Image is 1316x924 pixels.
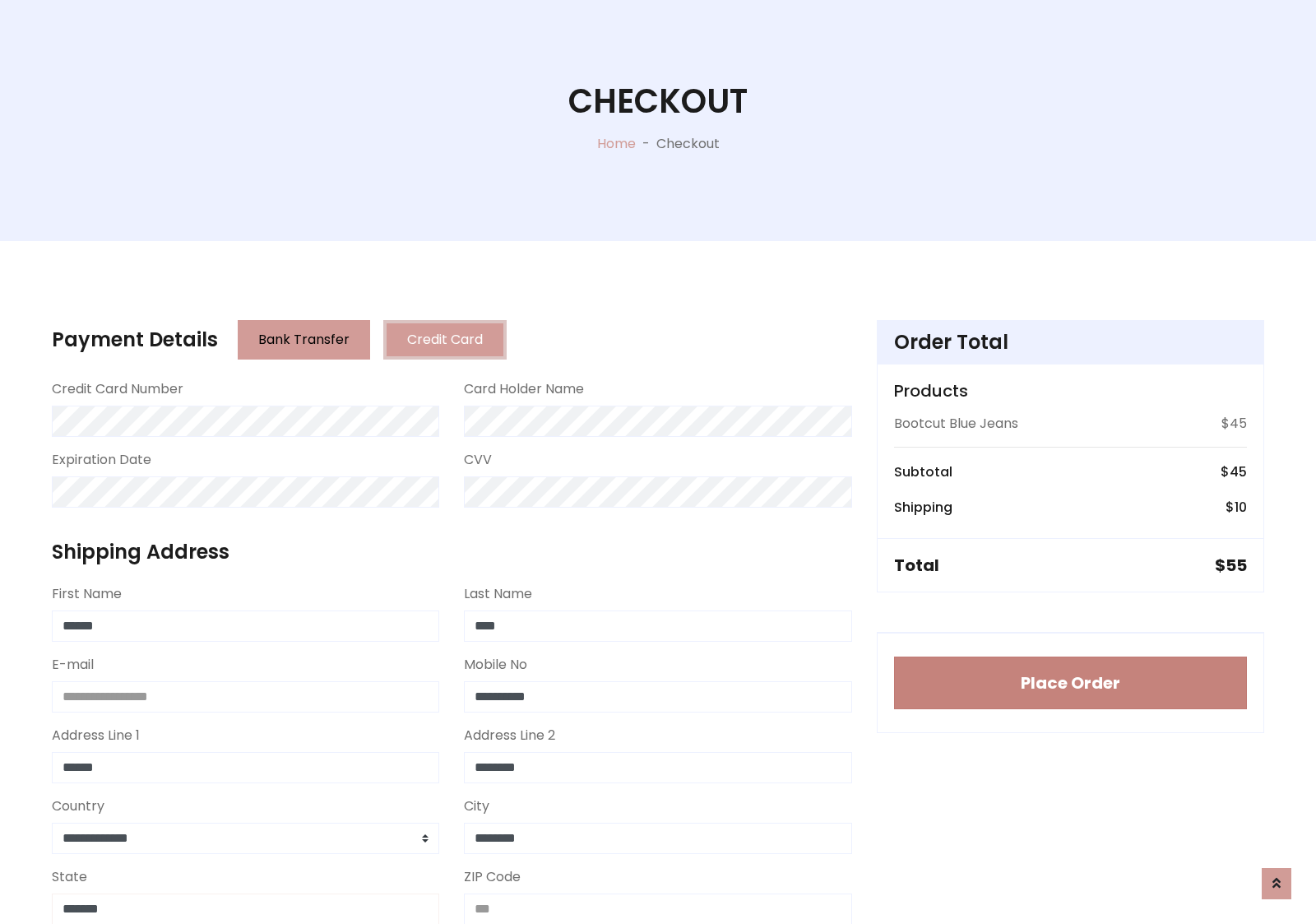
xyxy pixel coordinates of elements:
[238,320,370,360] button: Bank Transfer
[894,499,952,515] h6: Shipping
[894,464,952,480] h6: Subtotal
[52,379,183,399] label: Credit Card Number
[464,379,584,399] label: Card Holder Name
[568,81,748,121] h1: Checkout
[464,726,555,745] label: Address Line 2
[1230,462,1247,481] span: 45
[894,657,1247,709] button: Place Order
[636,134,656,154] p: -
[52,450,151,470] label: Expiration Date
[52,328,218,352] h4: Payment Details
[1235,498,1247,517] span: 10
[52,867,87,887] label: State
[383,320,507,360] button: Credit Card
[52,541,852,564] h4: Shipping Address
[656,134,720,154] p: Checkout
[52,726,140,745] label: Address Line 1
[894,555,939,575] h5: Total
[1226,499,1247,515] h6: $
[597,134,636,153] a: Home
[464,655,527,675] label: Mobile No
[1215,555,1247,575] h5: $
[464,450,492,470] label: CVV
[464,867,521,887] label: ZIP Code
[1221,414,1247,434] p: $45
[1221,464,1247,480] h6: $
[894,331,1247,355] h4: Order Total
[1226,554,1247,577] span: 55
[52,655,94,675] label: E-mail
[52,584,122,604] label: First Name
[464,584,532,604] label: Last Name
[464,796,489,816] label: City
[894,381,1247,401] h5: Products
[894,414,1018,434] p: Bootcut Blue Jeans
[52,796,104,816] label: Country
